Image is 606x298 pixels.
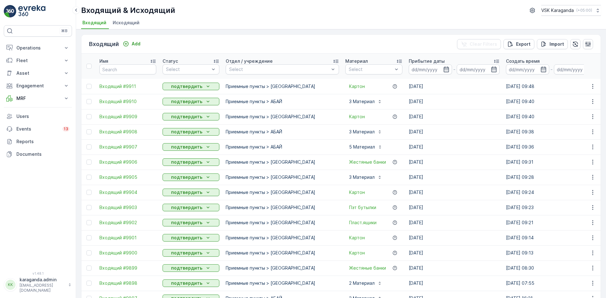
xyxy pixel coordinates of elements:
button: Operations [4,42,72,54]
p: Создать время [506,58,540,64]
a: Входящий #9907 [99,144,156,150]
p: 5 Материал [349,144,375,150]
p: Входящий & Исходящий [81,5,175,15]
a: Пэт бутылки [349,204,376,211]
td: [DATE] [406,245,503,260]
p: подтвердить [171,129,202,135]
td: [DATE] [406,185,503,200]
td: Приемные пункты > [GEOGRAPHIC_DATA] [223,170,342,185]
p: Fleet [16,57,59,64]
button: подтвердить [163,113,219,120]
a: Пласт.ящики [349,219,377,226]
button: подтвердить [163,264,219,272]
td: Приемные пункты > АБАЙ [223,139,342,155]
div: Toggle Row Selected [86,144,92,149]
button: 3 Материал [345,127,386,137]
td: Приемные пункты > [GEOGRAPHIC_DATA] [223,260,342,276]
input: dd/mm/yyyy [409,64,452,74]
input: Search [99,64,156,74]
p: MRF [16,95,59,102]
span: Входящий #9900 [99,250,156,256]
td: [DATE] 09:36 [503,139,600,155]
button: Add [120,40,143,48]
td: [DATE] [406,139,503,155]
button: 5 Материал [345,142,386,152]
p: подтвердить [171,280,202,286]
div: Toggle Row Selected [86,160,92,165]
div: Toggle Row Selected [86,114,92,119]
p: подтвердить [171,114,202,120]
p: Отдел / учреждение [226,58,273,64]
p: Engagement [16,83,59,89]
td: [DATE] 09:21 [503,215,600,230]
button: подтвердить [163,249,219,257]
td: Приемные пункты > [GEOGRAPHIC_DATA] [223,79,342,94]
p: Import [550,41,564,47]
input: dd/mm/yyyy [506,64,549,74]
p: подтвердить [171,144,202,150]
td: [DATE] [406,200,503,215]
p: Статус [163,58,178,64]
img: logo_light-DOdMpM7g.png [18,5,45,18]
p: Входящий [89,40,119,49]
button: VSK Karaganda(+05:00) [541,5,601,16]
button: подтвердить [163,204,219,211]
button: KKkaraganda.admin[EMAIL_ADDRESS][DOMAIN_NAME] [4,277,72,293]
a: Входящий #9905 [99,174,156,180]
td: [DATE] 09:48 [503,79,600,94]
p: 13 [64,126,68,131]
td: [DATE] 09:24 [503,185,600,200]
button: Export [503,39,534,49]
button: подтвердить [163,219,219,226]
p: Материал [345,58,368,64]
td: [DATE] 09:28 [503,170,600,185]
p: Select [349,66,393,73]
span: Входящий #9908 [99,129,156,135]
p: подтвердить [171,189,202,196]
td: [DATE] [406,230,503,245]
p: 3 Материал [349,129,375,135]
button: подтвердить [163,83,219,90]
button: 3 Материал [345,172,386,182]
span: Картон [349,250,365,256]
a: Входящий #9906 [99,159,156,165]
p: подтвердить [171,159,202,165]
td: [DATE] [406,124,503,139]
div: Toggle Row Selected [86,266,92,271]
button: подтвердить [163,189,219,196]
a: Входящий #9903 [99,204,156,211]
p: karaganda.admin [20,277,65,283]
a: Входящий #9909 [99,114,156,120]
a: Входящий #9898 [99,280,156,286]
a: Картон [349,114,365,120]
td: [DATE] [406,215,503,230]
td: [DATE] [406,276,503,291]
div: KK [5,280,15,290]
p: Select [229,66,329,73]
button: подтвердить [163,98,219,105]
td: [DATE] [406,170,503,185]
p: подтвердить [171,174,202,180]
button: 2 Материал [345,278,386,288]
button: 3 Материал [345,96,386,107]
button: подтвердить [163,143,219,151]
td: [DATE] 09:23 [503,200,600,215]
p: Events [16,126,59,132]
button: Import [537,39,568,49]
p: Add [132,41,140,47]
p: подтвердить [171,265,202,271]
p: Прибытие даты [409,58,445,64]
a: Жестяные банки [349,265,386,271]
p: VSK Karaganda [541,7,574,14]
span: Входящий #9901 [99,235,156,241]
